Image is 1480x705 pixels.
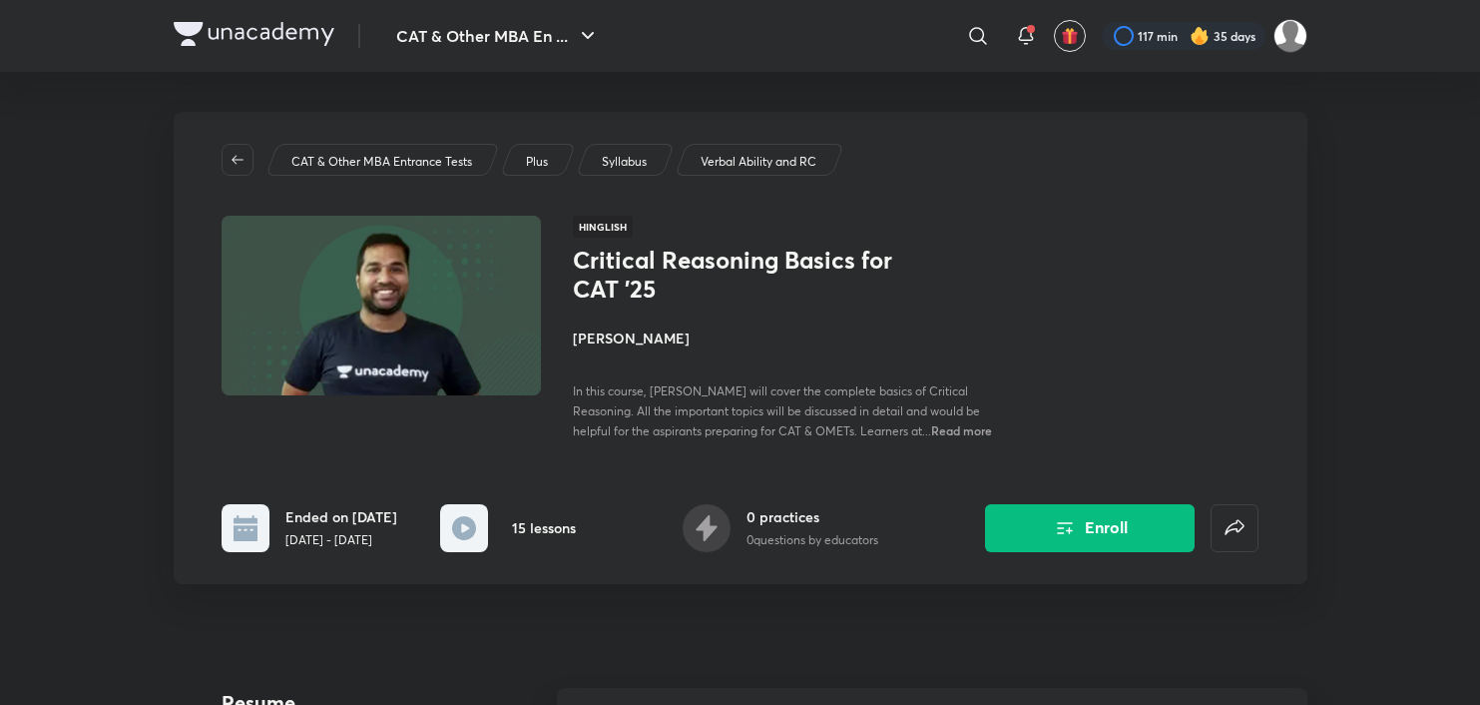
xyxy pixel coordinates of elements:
[602,153,647,171] p: Syllabus
[573,383,980,438] span: In this course, [PERSON_NAME] will cover the complete basics of Critical Reasoning. All the impor...
[218,214,543,397] img: Thumbnail
[285,506,397,527] h6: Ended on [DATE]
[287,153,475,171] a: CAT & Other MBA Entrance Tests
[573,328,1020,349] h4: [PERSON_NAME]
[1054,20,1086,52] button: avatar
[291,153,472,171] p: CAT & Other MBA Entrance Tests
[174,22,334,51] a: Company Logo
[384,16,612,56] button: CAT & Other MBA En ...
[746,531,878,549] p: 0 questions by educators
[701,153,816,171] p: Verbal Ability and RC
[1190,26,1210,46] img: streak
[1211,504,1258,552] button: false
[285,531,397,549] p: [DATE] - [DATE]
[512,517,576,538] h6: 15 lessons
[526,153,548,171] p: Plus
[573,216,633,238] span: Hinglish
[1061,27,1079,45] img: avatar
[746,506,878,527] h6: 0 practices
[573,246,899,304] h1: Critical Reasoning Basics for CAT '25
[522,153,551,171] a: Plus
[931,422,992,438] span: Read more
[1273,19,1307,53] img: Abhishek gupta
[697,153,819,171] a: Verbal Ability and RC
[174,22,334,46] img: Company Logo
[598,153,650,171] a: Syllabus
[985,504,1195,552] button: Enroll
